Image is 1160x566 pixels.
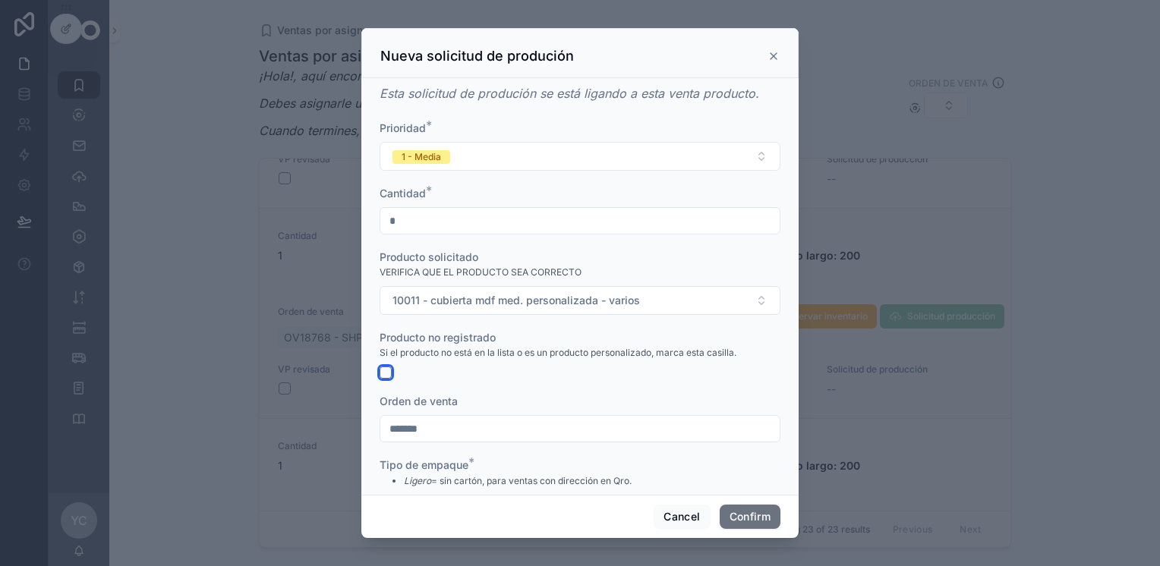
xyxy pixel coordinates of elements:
span: 10011 - cubierta mdf med. personalizada - varios [392,293,640,308]
div: 1 - Media [402,150,441,164]
span: Cantidad [380,187,426,200]
h3: Nueva solicitud de produción [380,47,574,65]
span: Orden de venta [380,395,458,407]
span: VERIFICA QUE EL PRODUCTO SEA CORRECTO [380,266,582,278]
button: Cancel [654,505,710,529]
span: Si el producto no está en la lista o es un producto personalizado, marca esta casilla. [380,347,736,359]
em: Ligero [404,475,431,486]
button: Select Button [380,142,780,171]
span: Tipo de empaque [380,458,468,471]
span: Prioridad [380,121,426,134]
p: = sin cartón, para ventas con dirección en Qro. [404,474,632,488]
span: Producto solicitado [380,250,478,263]
span: Producto no registrado [380,331,496,344]
button: Confirm [720,505,780,529]
button: Select Button [380,286,780,315]
em: Esta solicitud de produción se está ligando a esta venta producto. [380,86,759,101]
